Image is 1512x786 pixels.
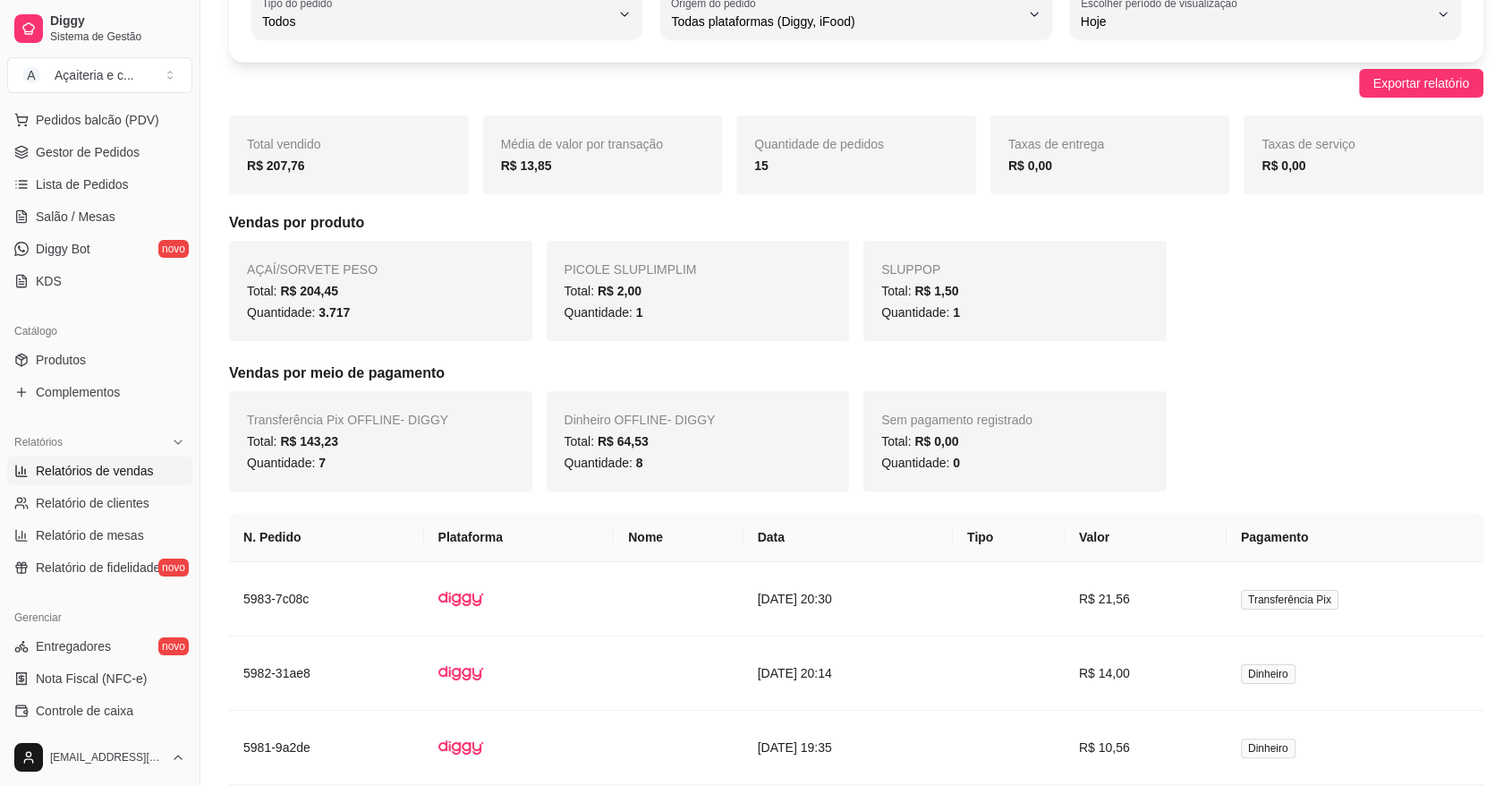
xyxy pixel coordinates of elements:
[247,413,448,427] span: Transferência Pix OFFLINE - DIGGY
[36,351,86,369] span: Produtos
[881,305,960,320] span: Quantidade:
[914,284,958,298] span: R$ 1,50
[229,636,424,711] td: 5982-31ae8
[1227,513,1483,562] th: Pagamento
[438,651,483,696] img: diggy
[7,632,192,661] a: Entregadoresnovo
[743,562,953,636] td: [DATE] 20:30
[953,456,960,470] span: 0
[36,670,147,688] span: Nota Fiscal (NFC-e)
[229,212,1483,234] h5: Vendas por produto
[614,513,743,562] th: Nome
[36,526,144,544] span: Relatório de mesas
[565,413,716,427] span: Dinheiro OFFLINE - DIGGY
[1065,513,1227,562] th: Valor
[754,137,884,151] span: Quantidade de pedidos
[636,305,643,320] span: 1
[36,559,160,577] span: Relatório de fidelidade
[247,158,305,173] strong: R$ 207,76
[36,383,120,401] span: Complementos
[36,111,159,129] span: Pedidos balcão (PDV)
[50,13,185,30] span: Diggy
[247,456,326,470] span: Quantidade:
[1065,636,1227,711] td: R$ 14,00
[229,562,424,636] td: 5983-7c08c
[671,13,1019,30] span: Todas plataformas (Diggy, iFood)
[1008,137,1104,151] span: Taxas de entrega
[565,305,643,320] span: Quantidade:
[565,262,697,277] span: PICOLE SLUPLIMPLIM
[36,272,62,290] span: KDS
[7,553,192,582] a: Relatório de fidelidadenovo
[50,750,164,765] span: [EMAIL_ADDRESS][DOMAIN_NAME]
[881,284,958,298] span: Total:
[565,434,649,449] span: Total:
[7,170,192,199] a: Lista de Pedidos
[7,489,192,517] a: Relatório de clientes
[881,434,958,449] span: Total:
[319,456,326,470] span: 7
[36,494,149,512] span: Relatório de clientes
[229,711,424,785] td: 5981-9a2de
[7,696,192,725] a: Controle de caixa
[7,317,192,346] div: Catálogo
[1373,73,1469,93] span: Exportar relatório
[438,577,483,621] img: diggy
[1261,137,1355,151] span: Taxas de serviço
[50,30,185,44] span: Sistema de Gestão
[7,664,192,693] a: Nota Fiscal (NFC-e)
[953,513,1065,562] th: Tipo
[7,235,192,263] a: Diggy Botnovo
[22,66,40,84] span: A
[229,363,1483,384] h5: Vendas por meio de pagamento
[1065,711,1227,785] td: R$ 10,56
[565,456,643,470] span: Quantidade:
[7,736,192,779] button: [EMAIL_ADDRESS][DOMAIN_NAME]
[36,143,140,161] span: Gestor de Pedidos
[36,702,133,720] span: Controle de caixa
[1261,158,1305,173] strong: R$ 0,00
[1359,69,1483,98] button: Exportar relatório
[229,513,424,562] th: N. Pedido
[262,13,610,30] span: Todos
[280,434,338,449] span: R$ 143,23
[743,711,953,785] td: [DATE] 19:35
[881,413,1032,427] span: Sem pagamento registrado
[247,262,378,277] span: AÇAÍ/SORVETE PESO
[598,434,649,449] span: R$ 64,53
[1241,590,1338,610] span: Transferência Pix
[55,66,134,84] div: Açaiteria e c ...
[501,158,552,173] strong: R$ 13,85
[438,725,483,770] img: diggy
[7,346,192,374] a: Produtos
[7,378,192,406] a: Complementos
[7,57,192,93] button: Select a team
[1081,13,1429,30] span: Hoje
[36,175,129,193] span: Lista de Pedidos
[247,305,350,320] span: Quantidade:
[1241,739,1295,758] span: Dinheiro
[7,202,192,231] a: Salão / Mesas
[7,603,192,632] div: Gerenciar
[7,521,192,550] a: Relatório de mesas
[319,305,350,320] span: 3.717
[36,240,90,258] span: Diggy Bot
[247,137,321,151] span: Total vendido
[7,138,192,167] a: Gestor de Pedidos
[36,462,154,480] span: Relatórios de vendas
[247,434,338,449] span: Total:
[14,435,63,449] span: Relatórios
[7,106,192,134] button: Pedidos balcão (PDV)
[7,7,192,50] a: DiggySistema de Gestão
[881,456,960,470] span: Quantidade:
[36,637,111,655] span: Entregadores
[36,208,115,226] span: Salão / Mesas
[424,513,615,562] th: Plataforma
[914,434,958,449] span: R$ 0,00
[247,284,338,298] span: Total:
[7,457,192,485] a: Relatórios de vendas
[881,262,940,277] span: SLUPPOP
[501,137,663,151] span: Média de valor por transação
[280,284,338,298] span: R$ 204,45
[1241,664,1295,684] span: Dinheiro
